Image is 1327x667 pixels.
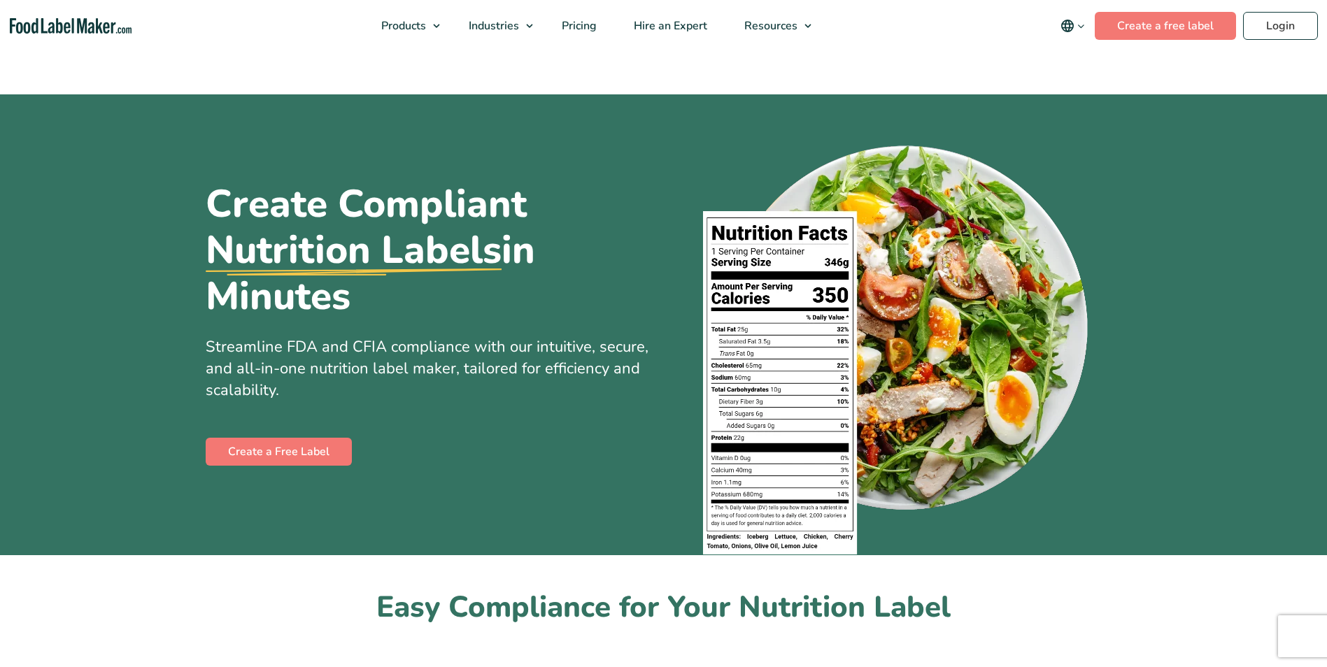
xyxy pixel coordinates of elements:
[1243,12,1318,40] a: Login
[703,136,1093,555] img: A plate of food with a nutrition facts label on top of it.
[464,18,520,34] span: Industries
[206,181,653,320] h1: Create Compliant in Minutes
[206,227,502,273] u: Nutrition Labels
[206,438,352,466] a: Create a Free Label
[740,18,799,34] span: Resources
[206,589,1122,627] h2: Easy Compliance for Your Nutrition Label
[630,18,709,34] span: Hire an Expert
[1095,12,1236,40] a: Create a free label
[206,336,648,401] span: Streamline FDA and CFIA compliance with our intuitive, secure, and all-in-one nutrition label mak...
[377,18,427,34] span: Products
[558,18,598,34] span: Pricing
